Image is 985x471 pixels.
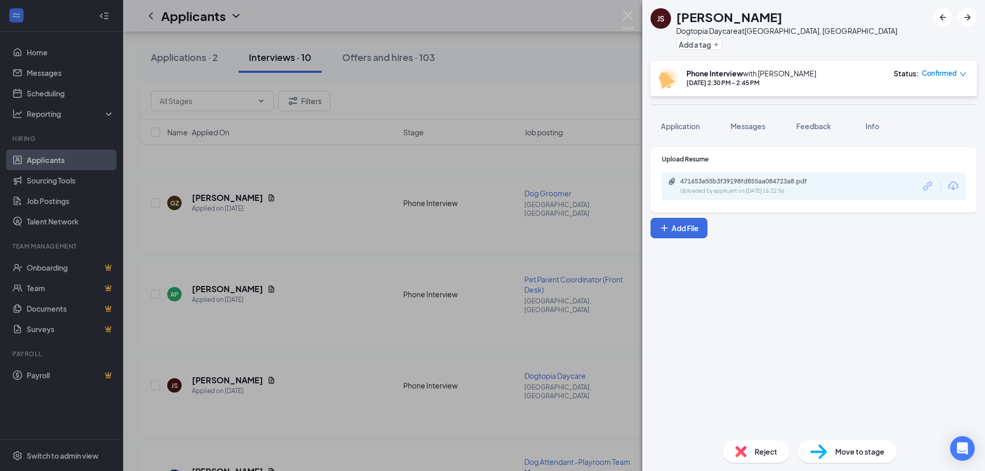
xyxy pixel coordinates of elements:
span: Reject [755,446,777,457]
div: Open Intercom Messenger [950,436,975,461]
svg: Plus [659,223,669,233]
span: Info [865,121,879,131]
svg: Download [947,180,959,192]
div: Uploaded by applicant on [DATE] 16:22:56 [680,187,834,195]
svg: Paperclip [668,177,676,186]
div: Upload Resume [662,155,966,163]
svg: Plus [713,42,719,48]
div: with [PERSON_NAME] [686,68,816,78]
span: Messages [731,121,765,131]
b: Phone Interview [686,69,743,78]
svg: Link [921,179,935,193]
div: Status : [894,68,919,78]
div: [DATE] 2:30 PM - 2:45 PM [686,78,816,87]
div: Dogtopia Daycare at [GEOGRAPHIC_DATA], [GEOGRAPHIC_DATA] [676,26,897,36]
span: Application [661,121,700,131]
button: Add FilePlus [651,218,707,238]
span: down [959,71,967,78]
span: Move to stage [835,446,884,457]
span: Feedback [796,121,831,131]
span: Confirmed [922,68,957,78]
svg: ArrowLeftNew [937,11,949,24]
a: Paperclip471653e55b3f39198fd855aa084723a8.pdfUploaded by applicant on [DATE] 16:22:56 [668,177,834,195]
div: 471653e55b3f39198fd855aa084723a8.pdf [680,177,824,186]
button: ArrowLeftNew [934,8,952,27]
button: ArrowRight [958,8,977,27]
div: JS [657,13,664,24]
button: PlusAdd a tag [676,39,722,50]
svg: ArrowRight [961,11,974,24]
h1: [PERSON_NAME] [676,8,782,26]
